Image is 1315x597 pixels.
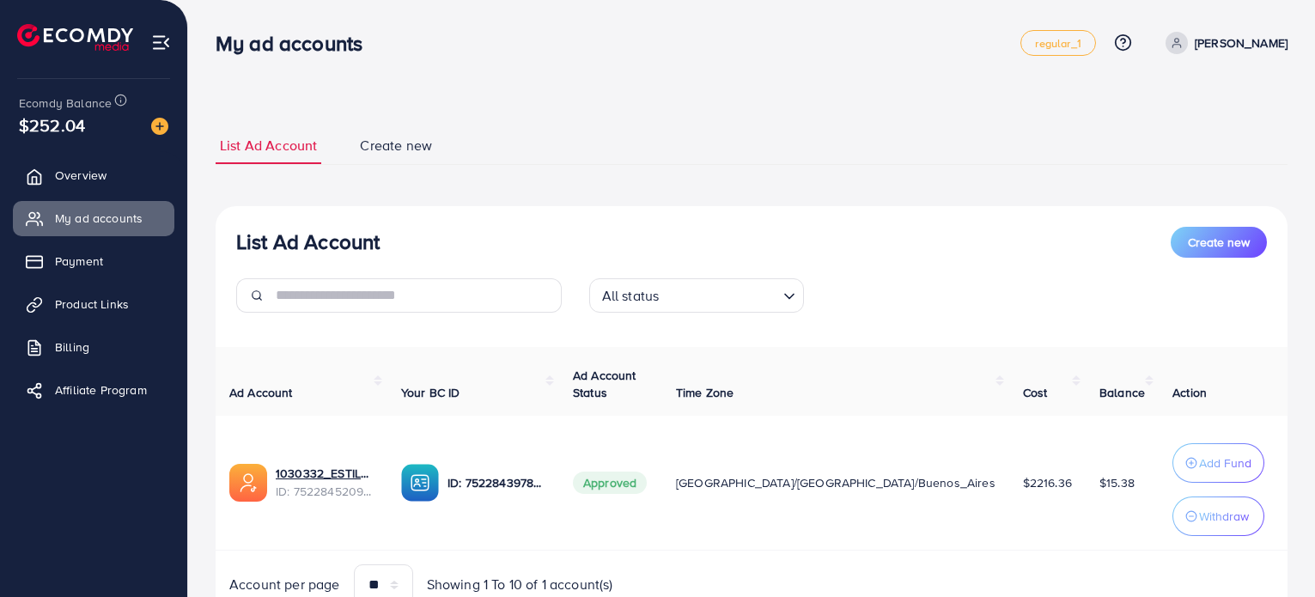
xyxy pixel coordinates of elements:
[229,464,267,502] img: ic-ads-acc.e4c84228.svg
[13,244,174,278] a: Payment
[55,253,103,270] span: Payment
[1242,520,1302,584] iframe: Chat
[55,167,107,184] span: Overview
[151,118,168,135] img: image
[1195,33,1288,53] p: [PERSON_NAME]
[220,136,317,155] span: List Ad Account
[401,464,439,502] img: ic-ba-acc.ded83a64.svg
[19,94,112,112] span: Ecomdy Balance
[1172,443,1264,483] button: Add Fund
[229,575,340,594] span: Account per page
[1023,384,1048,401] span: Cost
[1172,384,1207,401] span: Action
[1020,30,1095,56] a: regular_1
[599,283,663,308] span: All status
[360,136,432,155] span: Create new
[17,24,133,51] img: logo
[1171,227,1267,258] button: Create new
[1199,453,1251,473] p: Add Fund
[55,295,129,313] span: Product Links
[13,330,174,364] a: Billing
[1188,234,1250,251] span: Create new
[55,338,89,356] span: Billing
[1035,38,1081,49] span: regular_1
[1023,474,1072,491] span: $2216.36
[216,31,376,56] h3: My ad accounts
[1099,384,1145,401] span: Balance
[573,472,647,494] span: Approved
[1099,474,1135,491] span: $15.38
[55,210,143,227] span: My ad accounts
[13,287,174,321] a: Product Links
[229,384,293,401] span: Ad Account
[276,483,374,500] span: ID: 7522845209177309200
[1159,32,1288,54] a: [PERSON_NAME]
[676,384,734,401] span: Time Zone
[676,474,995,491] span: [GEOGRAPHIC_DATA]/[GEOGRAPHIC_DATA]/Buenos_Aires
[573,367,636,401] span: Ad Account Status
[1172,496,1264,536] button: Withdraw
[276,465,374,500] div: <span class='underline'>1030332_ESTILOCRIOLLO11_1751548899317</span></br>7522845209177309200
[1199,506,1249,527] p: Withdraw
[236,229,380,254] h3: List Ad Account
[447,472,545,493] p: ID: 7522843978698817554
[276,465,374,482] a: 1030332_ESTILOCRIOLLO11_1751548899317
[19,113,85,137] span: $252.04
[13,201,174,235] a: My ad accounts
[664,280,776,308] input: Search for option
[401,384,460,401] span: Your BC ID
[13,158,174,192] a: Overview
[151,33,171,52] img: menu
[55,381,147,399] span: Affiliate Program
[589,278,804,313] div: Search for option
[13,373,174,407] a: Affiliate Program
[427,575,613,594] span: Showing 1 To 10 of 1 account(s)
